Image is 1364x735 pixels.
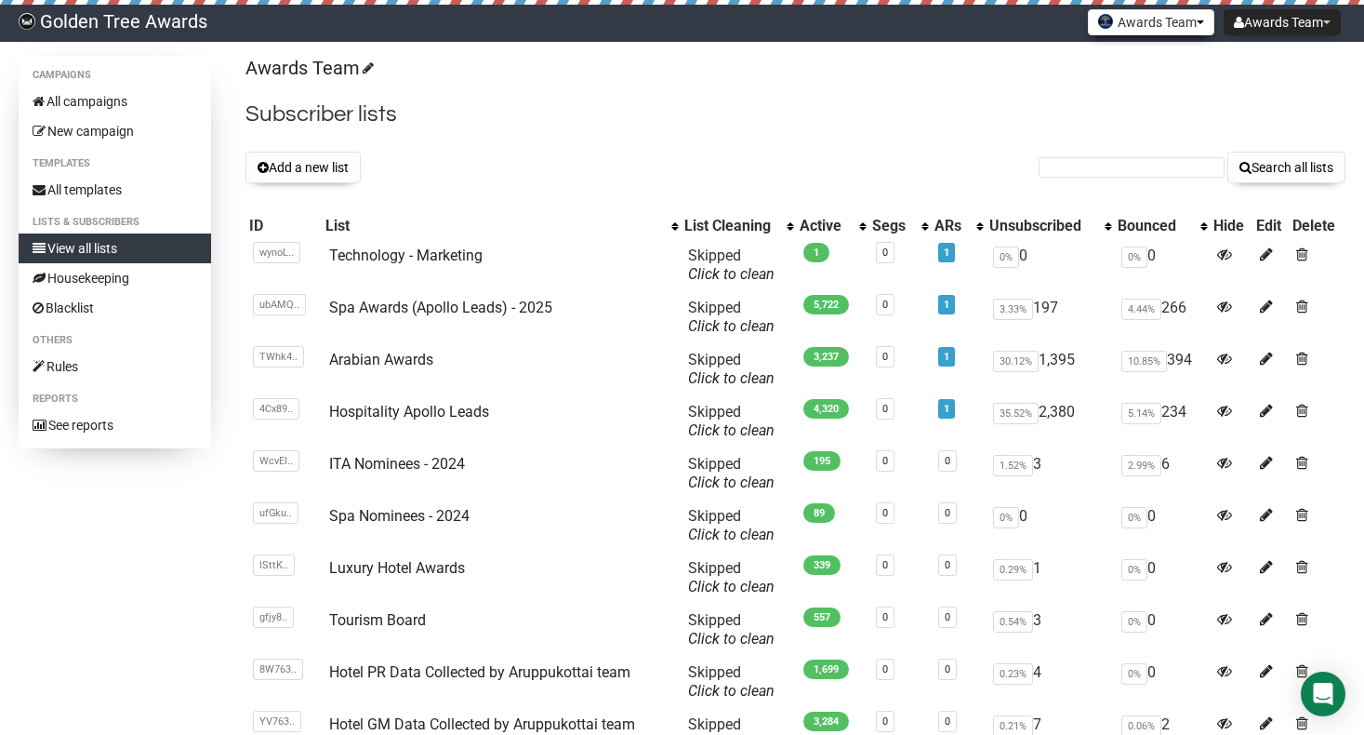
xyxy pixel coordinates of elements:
span: Skipped [688,455,775,491]
span: 0% [1121,611,1147,633]
span: TWhk4.. [253,346,304,367]
a: Luxury Hotel Awards [329,559,465,577]
td: 3 [986,448,1114,500]
span: 89 [803,503,835,523]
a: See reports [19,410,211,440]
a: 0 [882,455,888,467]
span: 0% [1121,663,1147,685]
span: wynoL.. [253,242,300,263]
th: ID: No sort applied, sorting is disabled [245,213,322,239]
a: Click to clean [688,369,775,387]
span: Skipped [688,351,775,387]
th: Unsubscribed: No sort applied, activate to apply an ascending sort [986,213,1114,239]
h2: Subscriber lists [245,98,1345,131]
span: Skipped [688,299,775,335]
li: Lists & subscribers [19,211,211,234]
span: 0.23% [993,663,1033,685]
td: 0 [1114,239,1210,291]
div: ID [249,217,318,235]
a: Arabian Awards [329,351,433,368]
a: 0 [945,559,950,571]
span: 3,284 [803,712,849,731]
a: 0 [945,715,950,728]
a: Click to clean [688,317,775,335]
span: 10.85% [1121,351,1167,372]
a: 0 [882,559,888,571]
td: 0 [986,239,1114,291]
td: 394 [1114,343,1210,395]
button: Awards Team [1224,9,1341,35]
a: Spa Awards (Apollo Leads) - 2025 [329,299,552,316]
a: 1 [944,247,949,259]
span: 3.33% [993,299,1033,320]
span: gfjy8.. [253,607,294,628]
span: 1 [803,243,829,262]
td: 0 [1114,552,1210,604]
span: 5,722 [803,295,849,314]
div: Unsubscribed [989,217,1095,235]
span: lSttK.. [253,555,295,576]
a: 0 [882,299,888,311]
a: 1 [944,299,949,311]
button: Add a new list [245,152,361,183]
span: 1,699 [803,660,849,679]
td: 0 [1114,656,1210,708]
div: List [325,217,663,235]
th: Delete: No sort applied, sorting is disabled [1289,213,1345,239]
div: Bounced [1118,217,1191,235]
th: Segs: No sort applied, activate to apply an ascending sort [868,213,931,239]
img: favicons [1098,14,1113,29]
a: Hospitality Apollo Leads [329,403,489,421]
a: Click to clean [688,630,775,648]
a: 0 [945,611,950,623]
th: ARs: No sort applied, activate to apply an ascending sort [931,213,986,239]
td: 197 [986,291,1114,343]
button: Awards Team [1088,9,1214,35]
a: 0 [882,403,888,415]
a: Technology - Marketing [329,247,483,264]
a: 0 [882,351,888,363]
span: 339 [803,555,841,575]
span: 8W763.. [253,659,303,680]
span: ufGku.. [253,502,298,524]
img: f8b559bad824ed76f7defaffbc1b54fa [19,13,35,30]
a: 0 [945,507,950,519]
div: Edit [1256,217,1285,235]
td: 2,380 [986,395,1114,448]
a: Hotel GM Data Collected by Aruppukottai team [329,715,635,733]
td: 1,395 [986,343,1114,395]
div: Segs [872,217,912,235]
a: Click to clean [688,526,775,543]
a: All templates [19,175,211,205]
span: ubAMQ.. [253,294,306,315]
a: Click to clean [688,474,775,491]
div: ARs [934,217,967,235]
a: 0 [882,611,888,623]
a: View all lists [19,234,211,263]
span: Skipped [688,611,775,648]
div: Open Intercom Messenger [1301,672,1345,716]
a: 1 [944,403,949,415]
div: Hide [1213,217,1249,235]
a: Rules [19,352,211,381]
td: 1 [986,552,1114,604]
span: 5.14% [1121,403,1161,424]
li: Templates [19,153,211,175]
a: New campaign [19,116,211,146]
td: 234 [1114,395,1210,448]
td: 3 [986,604,1114,656]
span: 0% [1121,247,1147,268]
span: 4Cx89.. [253,398,299,420]
span: Skipped [688,247,775,283]
td: 266 [1114,291,1210,343]
a: Click to clean [688,265,775,283]
div: Active [800,217,849,235]
td: 6 [1114,448,1210,500]
a: 0 [882,663,888,675]
span: 35.52% [993,403,1039,424]
span: 30.12% [993,351,1039,372]
span: 4.44% [1121,299,1161,320]
a: 0 [882,715,888,728]
td: 0 [1114,500,1210,552]
span: 1.52% [993,455,1033,476]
